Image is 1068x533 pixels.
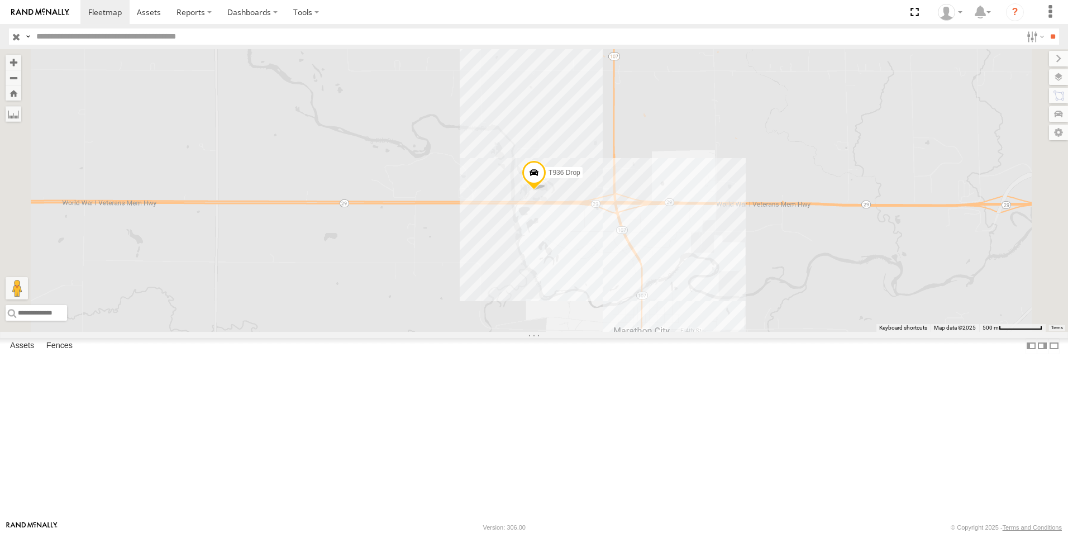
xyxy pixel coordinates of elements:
[934,4,966,21] div: Jay Hammerstrom
[934,325,976,331] span: Map data ©2025
[879,324,927,332] button: Keyboard shortcuts
[983,325,999,331] span: 500 m
[951,524,1062,531] div: © Copyright 2025 -
[1003,524,1062,531] a: Terms and Conditions
[6,85,21,101] button: Zoom Home
[11,8,69,16] img: rand-logo.svg
[6,55,21,70] button: Zoom in
[483,524,526,531] div: Version: 306.00
[1026,338,1037,354] label: Dock Summary Table to the Left
[6,106,21,122] label: Measure
[1022,28,1046,45] label: Search Filter Options
[549,169,580,177] span: T936 Drop
[1051,326,1063,330] a: Terms (opens in new tab)
[6,522,58,533] a: Visit our Website
[41,338,78,354] label: Fences
[6,277,28,299] button: Drag Pegman onto the map to open Street View
[1006,3,1024,21] i: ?
[1037,338,1048,354] label: Dock Summary Table to the Right
[4,338,40,354] label: Assets
[23,28,32,45] label: Search Query
[6,70,21,85] button: Zoom out
[1049,125,1068,140] label: Map Settings
[979,324,1046,332] button: Map Scale: 500 m per 74 pixels
[1048,338,1060,354] label: Hide Summary Table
